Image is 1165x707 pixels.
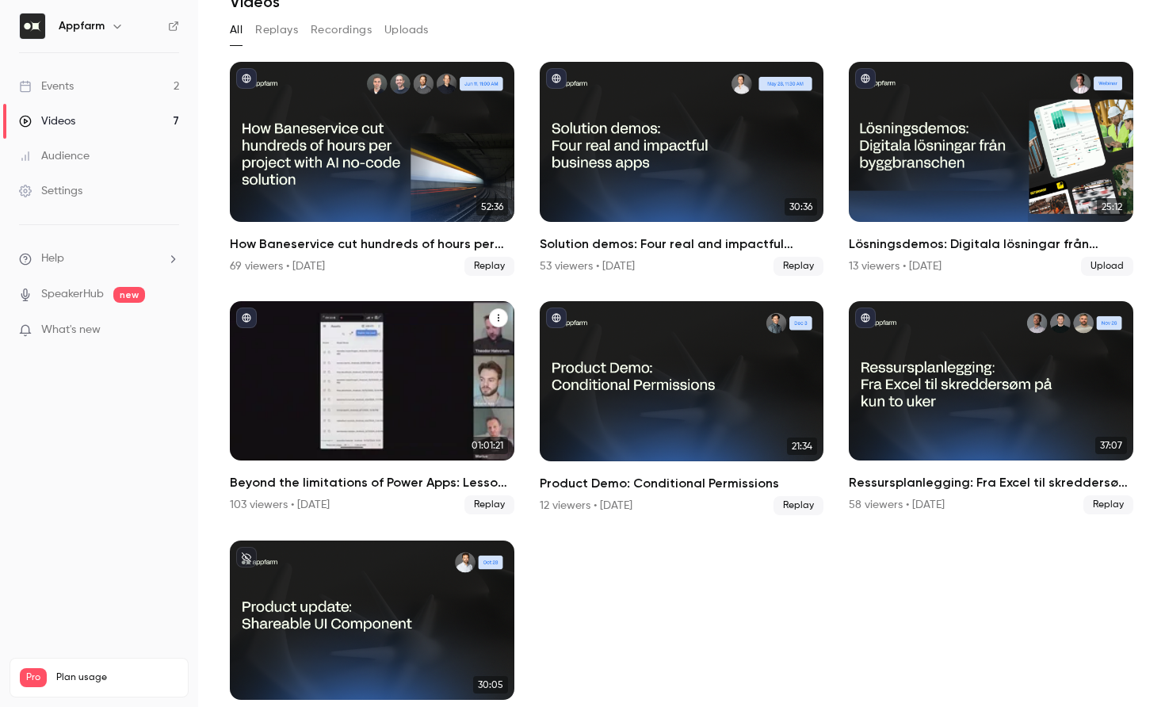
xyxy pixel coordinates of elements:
[230,497,330,513] div: 103 viewers • [DATE]
[311,17,372,43] button: Recordings
[19,250,179,267] li: help-dropdown-opener
[849,497,945,513] div: 58 viewers • [DATE]
[41,250,64,267] span: Help
[540,498,632,514] div: 12 viewers • [DATE]
[41,322,101,338] span: What's new
[787,438,817,455] span: 21:34
[230,235,514,254] h2: How Baneservice cut hundreds of hours per project with AI no-code solution
[230,62,514,276] li: How Baneservice cut hundreds of hours per project with AI no-code solution
[540,474,824,493] h2: Product Demo: Conditional Permissions
[1083,495,1133,514] span: Replay
[855,68,876,89] button: published
[236,308,257,328] button: published
[849,473,1133,492] h2: Ressursplanlegging: Fra Excel til skreddersøm på kun to uker
[855,308,876,328] button: published
[773,257,823,276] span: Replay
[849,235,1133,254] h2: Lösningsdemos: Digitala lösningar från byggbranschen
[849,301,1133,515] li: Ressursplanlegging: Fra Excel til skreddersøm på kun to uker
[384,17,429,43] button: Uploads
[849,62,1133,276] li: Lösningsdemos: Digitala lösningar från byggbranschen
[849,301,1133,515] a: 37:07Ressursplanlegging: Fra Excel til skreddersøm på kun to uker58 viewers • [DATE]Replay
[540,62,824,276] a: 30:36Solution demos: Four real and impactful business apps53 viewers • [DATE]Replay
[540,301,824,515] a: 21:34Product Demo: Conditional Permissions12 viewers • [DATE]Replay
[476,198,508,216] span: 52:36
[230,62,514,276] a: 52:36How Baneservice cut hundreds of hours per project with AI no-code solution69 viewers • [DATE...
[546,308,567,328] button: published
[773,496,823,515] span: Replay
[19,113,75,129] div: Videos
[849,62,1133,276] a: 25:12Lösningsdemos: Digitala lösningar från byggbranschen13 viewers • [DATE]Upload
[19,183,82,199] div: Settings
[540,258,635,274] div: 53 viewers • [DATE]
[546,68,567,89] button: published
[56,671,178,684] span: Plan usage
[20,668,47,687] span: Pro
[1095,437,1127,454] span: 37:07
[230,301,514,515] a: 01:01:21Beyond the limitations of Power Apps: Lessons from industry leaders103 viewers • [DATE]Re...
[473,676,508,694] span: 30:05
[540,235,824,254] h2: Solution demos: Four real and impactful business apps
[236,547,257,568] button: unpublished
[230,473,514,492] h2: Beyond the limitations of Power Apps: Lessons from industry leaders
[59,18,105,34] h6: Appfarm
[464,257,514,276] span: Replay
[540,301,824,515] li: Product Demo: Conditional Permissions
[464,495,514,514] span: Replay
[236,68,257,89] button: published
[540,62,824,276] li: Solution demos: Four real and impactful business apps
[20,13,45,39] img: Appfarm
[255,17,298,43] button: Replays
[785,198,817,216] span: 30:36
[230,258,325,274] div: 69 viewers • [DATE]
[41,286,104,303] a: SpeakerHub
[113,287,145,303] span: new
[230,301,514,515] li: Beyond the limitations of Power Apps: Lessons from industry leaders
[467,437,508,454] span: 01:01:21
[230,17,243,43] button: All
[19,148,90,164] div: Audience
[1097,198,1127,216] span: 25:12
[1081,257,1133,276] span: Upload
[849,258,942,274] div: 13 viewers • [DATE]
[19,78,74,94] div: Events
